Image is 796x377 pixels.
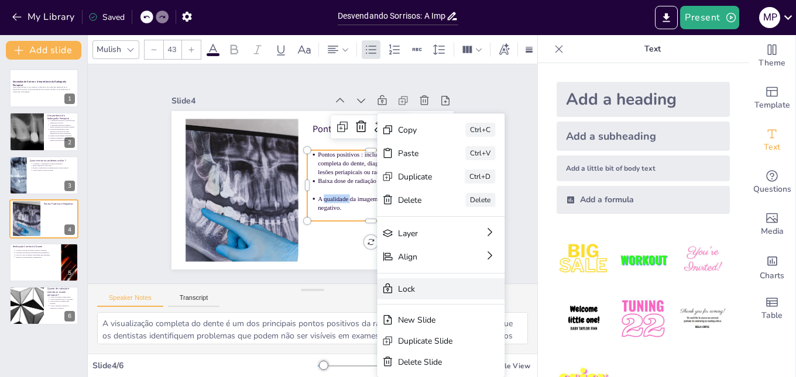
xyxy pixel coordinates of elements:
[616,233,670,287] img: 2.jpeg
[64,311,75,321] div: 6
[64,268,75,278] div: 5
[9,156,78,195] div: 3
[50,298,75,300] p: A dose varia entre 0,001 e 0,008 msv.
[44,202,75,206] p: Pontos Positivos e Negativos
[64,224,75,235] div: 4
[64,94,75,104] div: 1
[50,305,75,309] p: A dose é ajustada conforme as condições do paciente.
[568,35,737,63] p: Text
[749,119,795,161] div: Add text boxes
[30,159,75,162] p: Quais estruturas podemos avaliar ?
[50,128,71,134] span: Auxilia na identificação cáries, infecções ou abcessos no ápice dental(cistos) e lesões periapicais.
[338,8,447,25] input: Insert title
[13,80,66,87] strong: Desvendando Sorrisos: A Importância da Radiografia Periapical
[9,286,78,325] div: 6
[9,112,78,151] div: 2
[9,8,80,26] button: My Library
[64,181,75,191] div: 3
[50,137,75,141] p: Permite acompanhar o tratamento de canal por ser muito específica
[15,251,57,254] p: O paciente deve morder suavemente para alinhamento.
[557,186,730,214] div: Add a formula
[760,269,784,282] span: Charts
[557,82,730,117] div: Add a heading
[33,169,75,171] p: Avalia a região ao redor do ápice.
[655,6,678,29] button: Export to PowerPoint
[557,292,611,346] img: 4.jpeg
[64,137,75,148] div: 2
[9,199,78,238] div: 4
[749,77,795,119] div: Add ready made slides
[759,7,780,28] div: M P
[33,162,75,165] p: Avaliamos o comprimento de dentes específicos.
[749,288,795,330] div: Add a table
[749,203,795,245] div: Add images, graphics, shapes or video
[557,122,730,151] div: Add a subheading
[557,155,730,181] div: Add a little bit of body text
[759,57,785,70] span: Theme
[15,254,57,256] p: O uso de colete de chumbo é importante para segurança.
[9,243,78,282] div: 5
[33,165,75,167] p: Inclui a análise da coroa e raiz.
[675,233,730,287] img: 3.jpeg
[759,6,780,29] button: M P
[168,294,220,307] button: Transcript
[315,162,400,251] span: Pontos positivos : incluem visualização completa do dente, diagnóstico preciso de lesões periapic...
[749,245,795,288] div: Add charts and graphs
[495,40,513,59] div: Text effects
[33,167,75,169] p: Permite a visualização da câmara pulpar e canal radicular.
[749,35,795,77] div: Change the overall theme
[442,360,470,371] div: 25 %
[754,99,790,112] span: Template
[15,256,57,258] p: Verificar o posicionamento é fundamental.
[50,300,75,305] p: O uso de EPI's é essencial para proteção.
[94,41,123,57] div: Mulish
[523,40,536,59] div: Border settings
[97,294,163,307] button: Speaker Notes
[675,292,730,346] img: 6.jpeg
[459,40,485,59] div: Column Count
[288,192,379,290] p: A qualidade da imagem pode ser um ponto negativo.
[47,113,75,120] p: A Importância da Radiografia Periapical
[490,361,530,371] span: Single View
[15,249,57,251] p: A correta colocação do filme ou sensor é essencial.
[50,134,72,136] span: Permite avaliar fraturas radiculares.
[616,292,670,346] img: 5.jpeg
[47,287,75,297] p: Quanto de radiação é emitido no exame periapical ?
[308,181,353,229] span: Baixa dose de radiação
[50,296,75,298] p: A dose de radiação é muito baixa.
[92,360,318,371] div: Slide 4 / 6
[9,69,78,108] div: 1
[6,41,81,60] button: Add slide
[761,309,783,322] span: Table
[761,225,784,238] span: Media
[764,141,780,154] span: Text
[13,244,58,248] p: Realização Correta do Exame
[88,12,125,23] div: Saved
[749,161,795,203] div: Get real-time input from your audience
[557,233,611,287] img: 1.jpeg
[753,183,791,196] span: Questions
[269,16,381,139] div: Slide 4
[680,6,739,29] button: Present
[97,312,528,344] textarea: A visualização completa do dente é um dos principais pontos positivos da radiografia periapical. ...
[13,87,75,93] p: Nesta apresentação, vamos explorar a relevância da radiografia periapical para diagnósticos preci...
